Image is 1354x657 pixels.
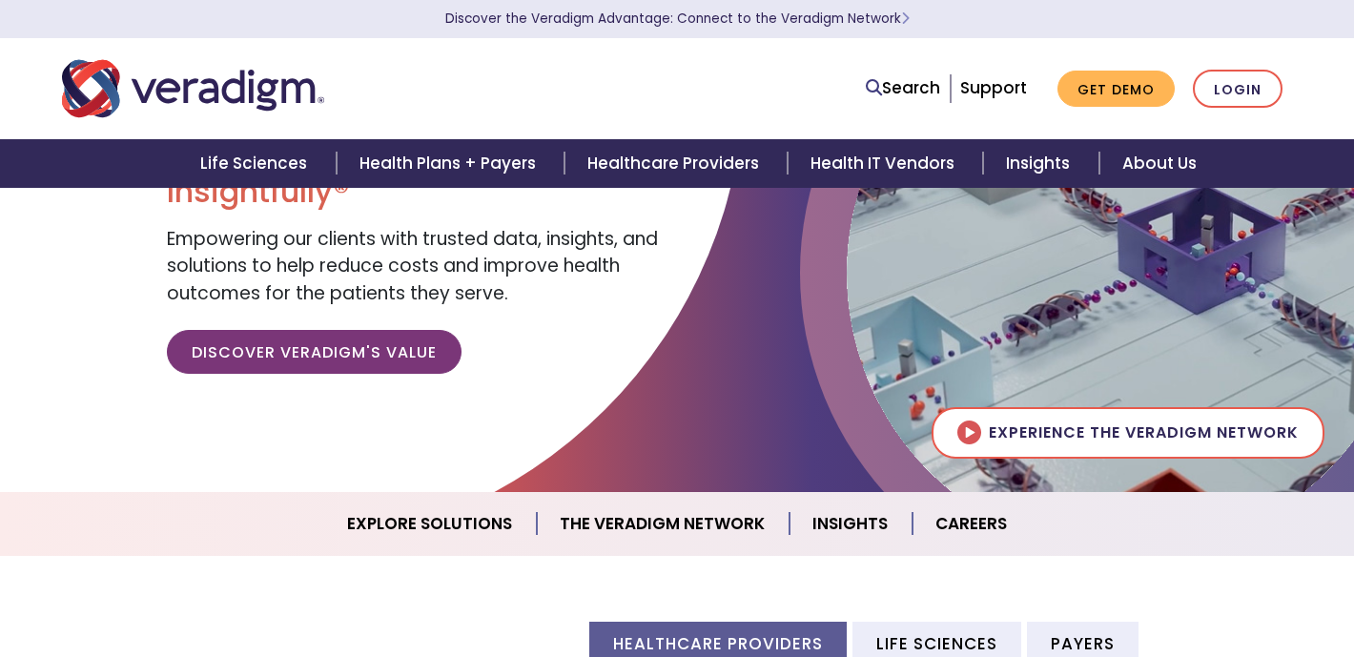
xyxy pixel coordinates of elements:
a: Support [960,76,1027,99]
img: Veradigm logo [62,57,324,120]
a: Explore Solutions [324,500,537,548]
a: The Veradigm Network [537,500,790,548]
a: Discover Veradigm's Value [167,330,462,374]
a: Login [1193,70,1282,109]
a: Search [866,75,940,101]
h1: Transforming Health, Insightfully® [167,137,663,211]
a: Insights [983,139,1098,188]
span: Empowering our clients with trusted data, insights, and solutions to help reduce costs and improv... [167,226,658,306]
a: Life Sciences [177,139,336,188]
span: Learn More [901,10,910,28]
a: Insights [790,500,913,548]
a: Careers [913,500,1030,548]
a: Get Demo [1057,71,1175,108]
a: About Us [1099,139,1220,188]
a: Health IT Vendors [788,139,983,188]
a: Discover the Veradigm Advantage: Connect to the Veradigm NetworkLearn More [445,10,910,28]
a: Health Plans + Payers [337,139,564,188]
a: Healthcare Providers [564,139,788,188]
